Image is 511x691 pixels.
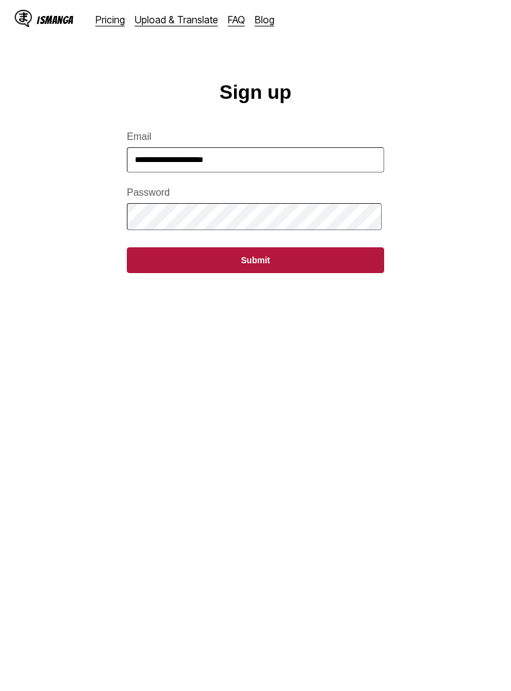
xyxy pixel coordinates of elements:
a: Upload & Translate [135,14,218,26]
a: Blog [255,14,274,26]
img: IsManga Logo [15,10,32,27]
label: Email [127,131,384,142]
h1: Sign up [219,81,291,104]
button: Submit [127,247,384,273]
a: FAQ [228,14,245,26]
label: Password [127,187,384,198]
a: IsManga LogoIsManga [15,10,96,29]
a: Pricing [96,14,125,26]
div: IsManga [37,14,74,26]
